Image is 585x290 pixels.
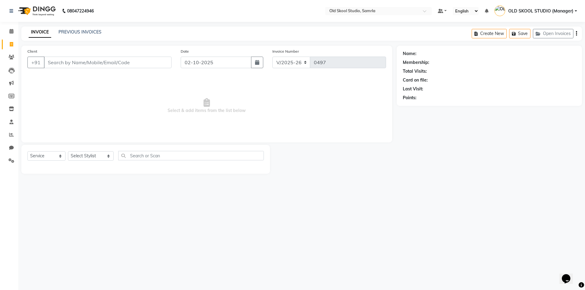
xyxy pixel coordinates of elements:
button: Create New [472,29,507,38]
label: Invoice Number [272,49,299,54]
div: Last Visit: [403,86,423,92]
label: Date [181,49,189,54]
label: Client [27,49,37,54]
b: 08047224946 [67,2,94,19]
div: Name: [403,51,417,57]
iframe: chat widget [559,266,579,284]
a: PREVIOUS INVOICES [58,29,101,35]
button: Save [509,29,530,38]
img: logo [16,2,57,19]
img: OLD SKOOL STUDIO (Manager) [495,5,505,16]
div: Card on file: [403,77,428,83]
button: Open Invoices [533,29,573,38]
span: Select & add items from the list below [27,75,386,136]
input: Search by Name/Mobile/Email/Code [44,57,172,68]
a: INVOICE [29,27,51,38]
div: Membership: [403,59,429,66]
button: +91 [27,57,44,68]
span: OLD SKOOL STUDIO (Manager) [508,8,573,14]
div: Points: [403,95,417,101]
div: Total Visits: [403,68,427,75]
input: Search or Scan [118,151,264,160]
